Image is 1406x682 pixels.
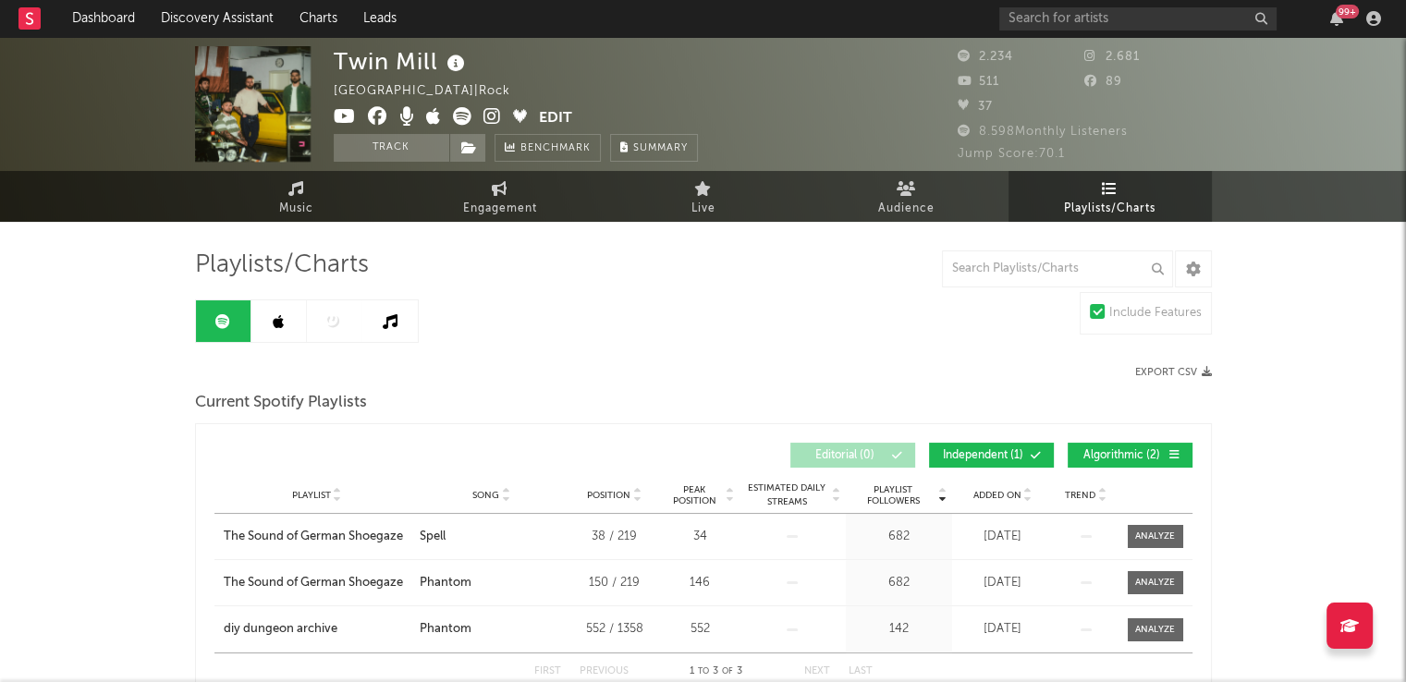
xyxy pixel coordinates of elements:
[195,254,369,276] span: Playlists/Charts
[1068,443,1192,468] button: Algorithmic(2)
[722,667,733,676] span: of
[942,250,1173,287] input: Search Playlists/Charts
[573,620,656,639] div: 552 / 1358
[224,528,403,546] div: The Sound of German Shoegaze
[587,490,630,501] span: Position
[224,574,410,592] a: The Sound of German Shoegaze
[1080,450,1165,461] span: Algorithmic ( 2 )
[802,450,887,461] span: Editorial ( 0 )
[804,666,830,676] button: Next
[420,528,446,546] div: Spell
[691,198,715,220] span: Live
[1084,76,1122,88] span: 89
[1084,51,1140,63] span: 2.681
[698,667,709,676] span: to
[1009,171,1212,222] a: Playlists/Charts
[744,481,830,509] span: Estimated Daily Streams
[334,46,470,77] div: Twin Mill
[334,134,449,162] button: Track
[539,107,572,130] button: Edit
[520,138,591,160] span: Benchmark
[224,574,403,592] div: The Sound of German Shoegaze
[1064,198,1155,220] span: Playlists/Charts
[878,198,935,220] span: Audience
[224,620,410,639] a: diy dungeon archive
[973,490,1021,501] span: Added On
[224,528,410,546] a: The Sound of German Shoegaze
[850,574,948,592] div: 682
[602,171,805,222] a: Live
[420,620,471,639] div: Phantom
[224,620,337,639] div: diy dungeon archive
[849,666,873,676] button: Last
[850,528,948,546] div: 682
[292,490,331,501] span: Playlist
[1109,302,1202,324] div: Include Features
[580,666,629,676] button: Previous
[941,450,1026,461] span: Independent ( 1 )
[279,198,313,220] span: Music
[850,484,936,506] span: Playlist Followers
[958,76,999,88] span: 511
[633,143,688,153] span: Summary
[463,198,537,220] span: Engagement
[666,574,735,592] div: 146
[573,574,656,592] div: 150 / 219
[666,484,724,506] span: Peak Position
[958,101,993,113] span: 37
[420,574,471,592] div: Phantom
[495,134,601,162] a: Benchmark
[1065,490,1095,501] span: Trend
[398,171,602,222] a: Engagement
[850,620,948,639] div: 142
[957,620,1049,639] div: [DATE]
[195,171,398,222] a: Music
[573,528,656,546] div: 38 / 219
[957,528,1049,546] div: [DATE]
[610,134,698,162] button: Summary
[1330,11,1343,26] button: 99+
[805,171,1009,222] a: Audience
[666,620,735,639] div: 552
[790,443,915,468] button: Editorial(0)
[958,148,1065,160] span: Jump Score: 70.1
[999,7,1277,30] input: Search for artists
[958,51,1013,63] span: 2.234
[472,490,499,501] span: Song
[929,443,1054,468] button: Independent(1)
[666,528,735,546] div: 34
[334,80,532,103] div: [GEOGRAPHIC_DATA] | Rock
[534,666,561,676] button: First
[957,574,1049,592] div: [DATE]
[195,392,367,414] span: Current Spotify Playlists
[1336,5,1359,18] div: 99 +
[1135,367,1212,378] button: Export CSV
[958,126,1128,138] span: 8.598 Monthly Listeners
